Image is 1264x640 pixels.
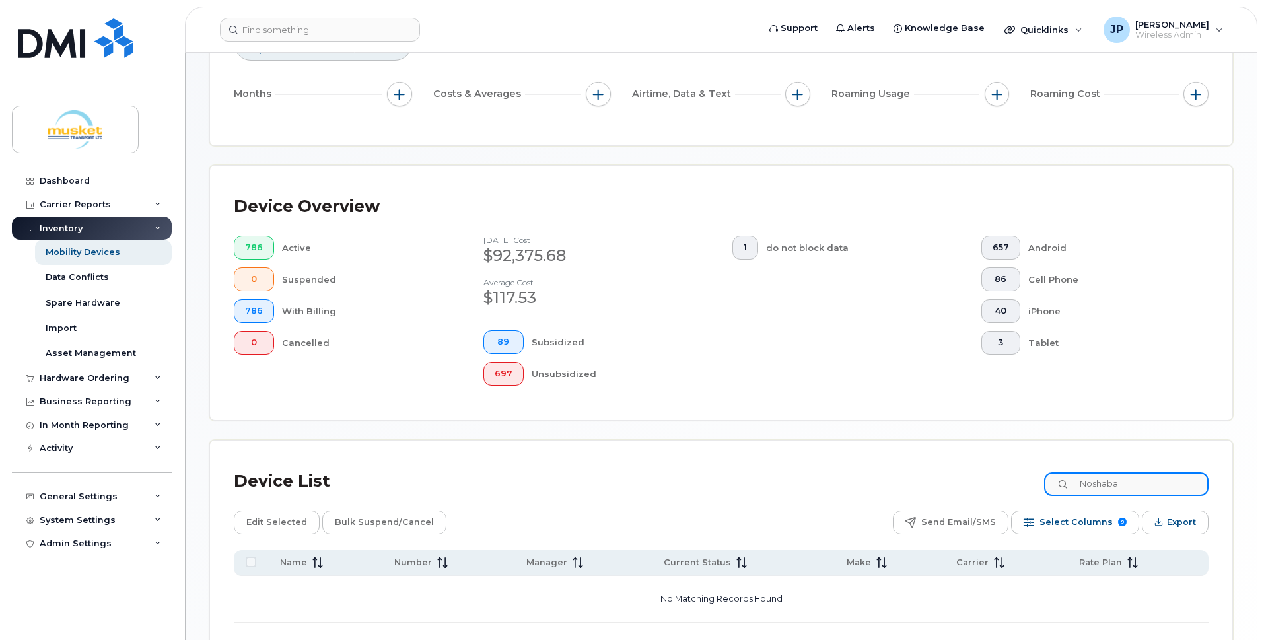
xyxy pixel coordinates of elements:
[1030,87,1104,101] span: Roaming Cost
[282,267,441,291] div: Suspended
[1020,24,1069,35] span: Quicklinks
[847,22,875,35] span: Alerts
[282,299,441,323] div: With Billing
[732,236,758,260] button: 1
[282,331,441,355] div: Cancelled
[993,338,1009,348] span: 3
[483,278,689,287] h4: Average cost
[246,513,307,532] span: Edit Selected
[632,87,735,101] span: Airtime, Data & Text
[1110,22,1123,38] span: JP
[1135,30,1209,40] span: Wireless Admin
[664,557,731,569] span: Current Status
[234,190,380,224] div: Device Overview
[245,306,263,316] span: 786
[335,513,434,532] span: Bulk Suspend/Cancel
[244,44,293,54] span: suspended
[245,242,263,253] span: 786
[483,244,689,267] div: $92,375.68
[921,513,996,532] span: Send Email/SMS
[220,18,420,42] input: Find something...
[847,557,871,569] span: Make
[781,22,818,35] span: Support
[282,236,441,260] div: Active
[245,274,263,285] span: 0
[234,299,274,323] button: 786
[483,330,524,354] button: 89
[993,306,1009,316] span: 40
[1044,472,1209,496] input: Search Device List ...
[884,15,994,42] a: Knowledge Base
[1028,331,1188,355] div: Tablet
[766,236,939,260] div: do not block data
[893,511,1008,534] button: Send Email/SMS
[1135,19,1209,30] span: [PERSON_NAME]
[394,557,432,569] span: Number
[993,242,1009,253] span: 657
[495,337,512,347] span: 89
[1028,267,1188,291] div: Cell Phone
[981,331,1020,355] button: 3
[234,267,274,291] button: 0
[981,236,1020,260] button: 657
[1167,513,1196,532] span: Export
[433,87,525,101] span: Costs & Averages
[245,338,263,348] span: 0
[532,362,690,386] div: Unsubsidized
[322,511,446,534] button: Bulk Suspend/Cancel
[956,557,989,569] span: Carrier
[483,287,689,309] div: $117.53
[981,299,1020,323] button: 40
[1118,518,1127,526] span: 9
[234,331,274,355] button: 0
[905,22,985,35] span: Knowledge Base
[1011,511,1139,534] button: Select Columns 9
[483,236,689,244] h4: [DATE] cost
[995,17,1092,43] div: Quicklinks
[1028,299,1188,323] div: iPhone
[1142,511,1209,534] button: Export
[526,557,567,569] span: Manager
[239,581,1203,617] p: No Matching Records Found
[744,242,747,253] span: 1
[234,87,275,101] span: Months
[532,330,690,354] div: Subsidized
[280,557,307,569] span: Name
[827,15,884,42] a: Alerts
[483,362,524,386] button: 697
[993,274,1009,285] span: 86
[1039,513,1113,532] span: Select Columns
[234,464,330,499] div: Device List
[981,267,1020,291] button: 86
[1079,557,1122,569] span: Rate Plan
[234,236,274,260] button: 786
[1094,17,1232,43] div: Josh Potts
[1028,236,1188,260] div: Android
[760,15,827,42] a: Support
[234,511,320,534] button: Edit Selected
[495,369,512,379] span: 697
[831,87,914,101] span: Roaming Usage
